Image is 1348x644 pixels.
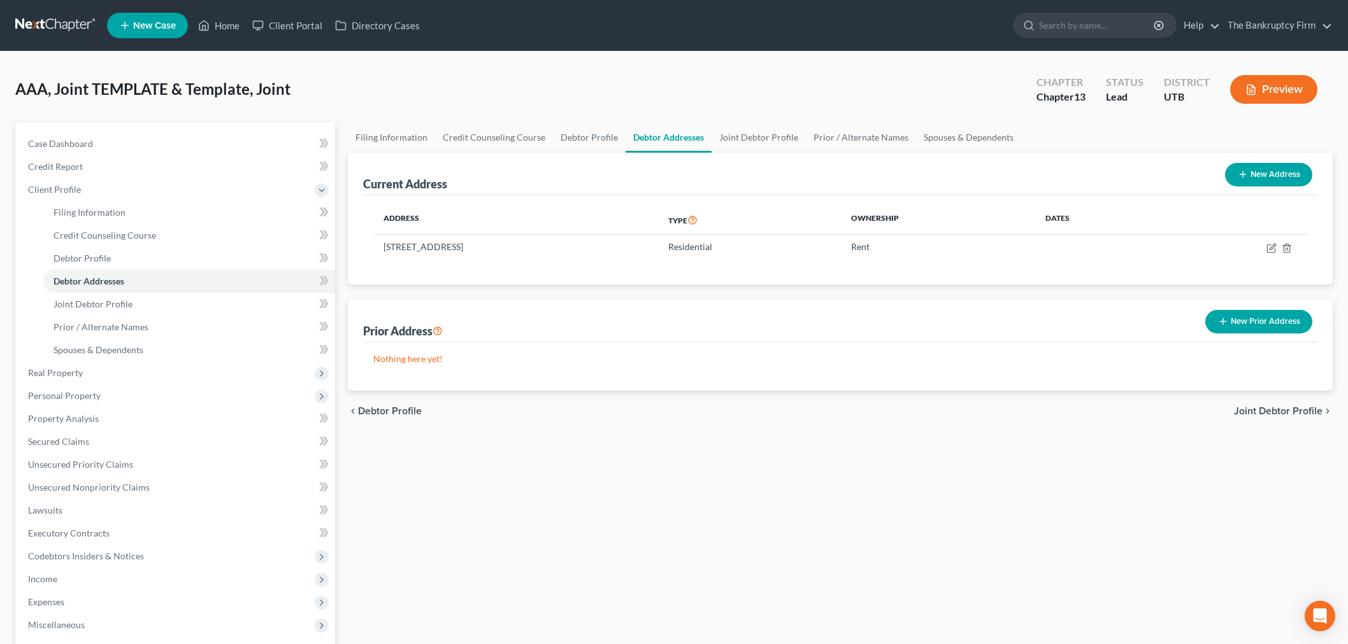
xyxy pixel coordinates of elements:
[1106,90,1144,104] div: Lead
[54,298,133,309] span: Joint Debtor Profile
[18,430,335,453] a: Secured Claims
[1039,13,1156,37] input: Search by name...
[43,201,335,224] a: Filing Information
[348,406,358,416] i: chevron_left
[658,206,842,235] th: Type
[43,224,335,247] a: Credit Counseling Course
[348,406,422,416] button: chevron_left Debtor Profile
[28,596,64,607] span: Expenses
[373,235,658,259] td: [STREET_ADDRESS]
[1225,163,1312,186] button: New Address
[54,207,125,218] span: Filing Information
[363,323,443,339] div: Prior Address
[18,499,335,522] a: Lawsuits
[1230,75,1317,104] button: Preview
[18,453,335,476] a: Unsecured Priority Claims
[28,184,81,195] span: Client Profile
[1036,90,1086,104] div: Chapter
[1074,90,1086,102] span: 13
[1106,75,1144,90] div: Status
[28,161,83,172] span: Credit Report
[18,155,335,178] a: Credit Report
[28,505,62,515] span: Lawsuits
[43,339,335,361] a: Spouses & Dependents
[658,235,842,259] td: Residential
[28,550,144,561] span: Codebtors Insiders & Notices
[54,321,148,332] span: Prior / Alternate Names
[373,206,658,235] th: Address
[192,14,246,37] a: Home
[43,247,335,270] a: Debtor Profile
[133,21,176,31] span: New Case
[28,390,101,401] span: Personal Property
[54,344,143,355] span: Spouses & Dependents
[626,122,712,153] a: Debtor Addresses
[1221,14,1332,37] a: The Bankruptcy Firm
[54,276,124,286] span: Debtor Addresses
[28,482,150,493] span: Unsecured Nonpriority Claims
[246,14,329,37] a: Client Portal
[841,235,1035,259] td: Rent
[1234,406,1323,416] span: Joint Debtor Profile
[28,459,133,470] span: Unsecured Priority Claims
[54,253,111,263] span: Debtor Profile
[1205,310,1312,333] button: New Prior Address
[1035,206,1162,235] th: Dates
[28,436,89,447] span: Secured Claims
[841,206,1035,235] th: Ownership
[1305,601,1335,631] div: Open Intercom Messenger
[18,132,335,155] a: Case Dashboard
[28,573,57,584] span: Income
[1323,406,1333,416] i: chevron_right
[18,407,335,430] a: Property Analysis
[1036,75,1086,90] div: Chapter
[435,122,553,153] a: Credit Counseling Course
[28,138,93,149] span: Case Dashboard
[43,270,335,293] a: Debtor Addresses
[28,619,85,630] span: Miscellaneous
[1164,75,1210,90] div: District
[553,122,626,153] a: Debtor Profile
[1177,14,1220,37] a: Help
[1234,406,1333,416] button: Joint Debtor Profile chevron_right
[43,293,335,316] a: Joint Debtor Profile
[28,367,83,378] span: Real Property
[329,14,426,37] a: Directory Cases
[916,122,1021,153] a: Spouses & Dependents
[1164,90,1210,104] div: UTB
[43,316,335,339] a: Prior / Alternate Names
[712,122,806,153] a: Joint Debtor Profile
[348,122,435,153] a: Filing Information
[28,413,99,424] span: Property Analysis
[15,80,290,98] span: AAA, Joint TEMPLATE & Template, Joint
[358,406,422,416] span: Debtor Profile
[18,522,335,545] a: Executory Contracts
[806,122,916,153] a: Prior / Alternate Names
[28,528,110,538] span: Executory Contracts
[18,476,335,499] a: Unsecured Nonpriority Claims
[363,176,447,192] div: Current Address
[373,353,1307,365] p: Nothing here yet!
[54,230,156,241] span: Credit Counseling Course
